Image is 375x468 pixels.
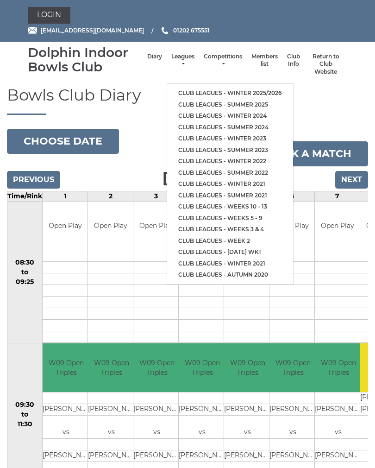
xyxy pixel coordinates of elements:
[179,343,225,392] td: W09 Open Triples
[88,427,135,438] td: vs
[309,53,343,76] a: Return to Club Website
[167,156,293,167] a: Club leagues - Winter 2022
[251,53,278,68] a: Members list
[88,202,133,250] td: Open Play
[28,45,143,74] div: Dolphin Indoor Bowls Club
[204,53,242,68] a: Competitions
[315,343,362,392] td: W09 Open Triples
[7,191,43,201] td: Time/Rink
[167,258,293,270] a: Club leagues - Winter 2021
[167,88,293,99] a: Club leagues - Winter 2025/2026
[43,427,89,438] td: vs
[133,427,180,438] td: vs
[28,27,37,34] img: Email
[179,450,225,462] td: [PERSON_NAME]
[7,87,368,114] h1: Bowls Club Diary
[167,235,293,247] a: Club leagues - Week 2
[224,450,271,462] td: [PERSON_NAME]
[167,224,293,235] a: Club leagues - Weeks 3 & 4
[315,427,362,438] td: vs
[335,171,368,189] input: Next
[167,213,293,224] a: Club leagues - Weeks 5 - 9
[269,404,316,415] td: [PERSON_NAME]
[28,26,144,35] a: Email [EMAIL_ADDRESS][DOMAIN_NAME]
[167,83,294,285] ul: Leagues
[88,191,133,201] td: 2
[167,247,293,258] a: Club leagues - [DATE] wk1
[315,191,360,201] td: 7
[315,450,362,462] td: [PERSON_NAME]
[88,404,135,415] td: [PERSON_NAME]
[43,202,87,250] td: Open Play
[167,122,293,133] a: Club leagues - Summer 2024
[160,26,210,35] a: Phone us 01202 675551
[167,110,293,122] a: Club leagues - Winter 2024
[167,99,293,111] a: Club leagues - Summer 2025
[224,404,271,415] td: [PERSON_NAME]
[41,27,144,34] span: [EMAIL_ADDRESS][DOMAIN_NAME]
[167,201,293,213] a: Club leagues - Weeks 10 - 13
[173,27,210,34] span: 01202 675551
[269,427,316,438] td: vs
[88,343,135,392] td: W09 Open Triples
[249,141,368,166] a: Book a match
[28,7,70,24] a: Login
[167,133,293,145] a: Club leagues - Winter 2023
[167,145,293,156] a: Club leagues - Summer 2023
[269,343,316,392] td: W09 Open Triples
[43,404,89,415] td: [PERSON_NAME]
[147,53,162,61] a: Diary
[133,343,180,392] td: W09 Open Triples
[269,450,316,462] td: [PERSON_NAME]
[179,404,225,415] td: [PERSON_NAME]
[7,171,60,189] input: Previous
[133,450,180,462] td: [PERSON_NAME]
[315,404,362,415] td: [PERSON_NAME]
[167,190,293,202] a: Club leagues - Summer 2021
[167,269,293,281] a: Club leagues - Autumn 2020
[162,27,168,34] img: Phone us
[171,53,194,68] a: Leagues
[287,53,300,68] a: Club Info
[7,129,119,154] button: Choose date
[167,178,293,190] a: Club leagues - Winter 2021
[43,343,89,392] td: W09 Open Triples
[133,191,179,201] td: 3
[133,202,178,250] td: Open Play
[224,427,271,438] td: vs
[88,450,135,462] td: [PERSON_NAME]
[43,450,89,462] td: [PERSON_NAME]
[224,343,271,392] td: W09 Open Triples
[133,404,180,415] td: [PERSON_NAME]
[43,191,88,201] td: 1
[7,201,43,343] td: 08:30 to 09:25
[179,427,225,438] td: vs
[167,167,293,179] a: Club leagues - Summer 2022
[315,202,360,250] td: Open Play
